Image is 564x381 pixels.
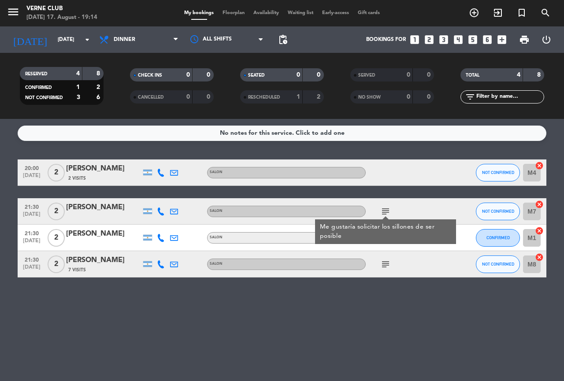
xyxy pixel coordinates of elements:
span: pending_actions [278,34,288,45]
span: CONFIRMED [25,85,52,90]
button: NOT CONFIRMED [476,164,520,181]
span: WALK IN [486,5,510,20]
span: NO SHOW [358,95,381,100]
strong: 4 [517,72,520,78]
i: subject [380,206,391,217]
span: Early-access [318,11,353,15]
span: [DATE] [21,211,43,222]
span: SEATED [248,73,265,78]
span: Special reservation [510,5,534,20]
i: cancel [535,200,544,209]
i: looks_3 [438,34,449,45]
strong: 1 [297,94,300,100]
span: NOT CONFIRMED [25,96,63,100]
div: [PERSON_NAME] [66,228,141,240]
strong: 3 [77,94,80,100]
span: CONFIRMED [486,235,510,240]
button: CONFIRMED [476,229,520,247]
span: [DATE] [21,238,43,248]
i: cancel [535,161,544,170]
strong: 0 [186,72,190,78]
i: filter_list [465,92,475,102]
span: SALON [210,209,223,213]
span: SERVED [358,73,375,78]
span: 2 [48,203,65,220]
div: [PERSON_NAME] [66,163,141,174]
div: No notes for this service. Click to add one [220,128,345,138]
span: [DATE] [21,173,43,183]
span: print [519,34,530,45]
span: Floorplan [218,11,249,15]
div: [PERSON_NAME] [66,202,141,213]
strong: 0 [207,72,212,78]
strong: 4 [76,70,80,77]
strong: 0 [407,94,410,100]
span: 2 [48,255,65,273]
span: NOT CONFIRMED [482,209,514,214]
strong: 0 [317,72,322,78]
i: turned_in_not [516,7,527,18]
i: exit_to_app [493,7,503,18]
span: 21:30 [21,254,43,264]
i: looks_5 [467,34,479,45]
strong: 0 [427,94,432,100]
strong: 2 [96,84,102,90]
span: 2 Visits [68,175,86,182]
span: SALON [210,236,223,239]
i: power_settings_new [541,34,552,45]
i: looks_6 [482,34,493,45]
strong: 0 [186,94,190,100]
i: [DATE] [7,30,53,49]
strong: 0 [207,94,212,100]
span: 20:00 [21,163,43,173]
strong: 0 [407,72,410,78]
span: SALON [210,170,223,174]
span: [DATE] [21,264,43,274]
i: search [540,7,551,18]
div: [PERSON_NAME] [66,255,141,266]
span: RESERVED [25,72,48,76]
i: add_circle_outline [469,7,479,18]
i: looks_one [409,34,420,45]
div: LOG OUT [535,26,557,53]
span: 21:30 [21,201,43,211]
div: Me gustaría solicitar los sillones de ser posible [320,222,452,241]
span: Dinner [114,37,135,43]
strong: 8 [537,72,542,78]
span: 7 Visits [68,266,86,274]
button: NOT CONFIRMED [476,203,520,220]
button: NOT CONFIRMED [476,255,520,273]
i: menu [7,5,20,18]
span: CANCELLED [138,95,164,100]
i: cancel [535,253,544,262]
span: NOT CONFIRMED [482,170,514,175]
span: Bookings for [366,37,406,43]
strong: 8 [96,70,102,77]
span: SEARCH [534,5,557,20]
span: TOTAL [466,73,479,78]
strong: 0 [427,72,432,78]
div: [DATE] 17. August - 19:14 [26,13,97,22]
span: RESCHEDULED [248,95,280,100]
strong: 2 [317,94,322,100]
i: looks_two [423,34,435,45]
span: My bookings [180,11,218,15]
strong: 1 [76,84,80,90]
div: Verne club [26,4,97,13]
span: Waiting list [283,11,318,15]
span: 21:30 [21,228,43,238]
strong: 0 [297,72,300,78]
span: CHECK INS [138,73,162,78]
strong: 6 [96,94,102,100]
i: looks_4 [453,34,464,45]
span: 2 [48,164,65,181]
span: Availability [249,11,283,15]
i: cancel [535,226,544,235]
span: Gift cards [353,11,384,15]
i: subject [380,259,391,270]
span: NOT CONFIRMED [482,262,514,266]
span: BOOK TABLE [462,5,486,20]
i: arrow_drop_down [82,34,93,45]
input: Filter by name... [475,92,544,102]
i: add_box [496,34,508,45]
